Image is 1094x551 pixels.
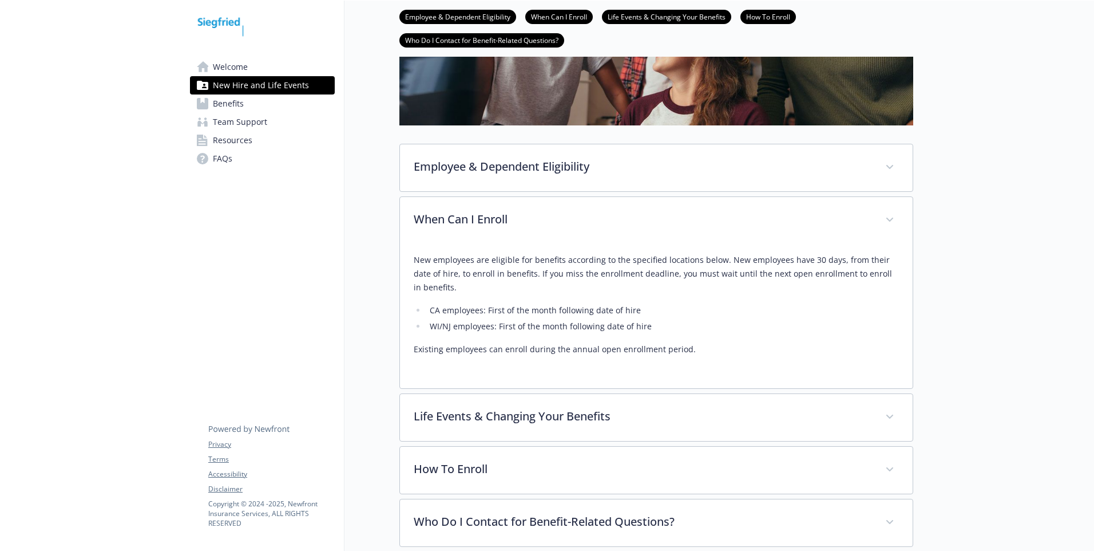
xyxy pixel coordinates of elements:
div: Employee & Dependent Eligibility [400,144,913,191]
a: Benefits [190,95,335,113]
a: Terms [208,454,334,465]
a: Welcome [190,58,335,76]
li: CA employees: First of the month following date of hire [426,304,899,317]
a: Resources [190,131,335,149]
p: Existing employees can enroll during the annual open enrollment period. [414,343,899,356]
span: New Hire and Life Events [213,76,309,95]
a: Accessibility [208,469,334,479]
a: Employee & Dependent Eligibility [399,11,516,22]
div: When Can I Enroll [400,244,913,388]
p: Life Events & Changing Your Benefits [414,408,871,425]
p: Employee & Dependent Eligibility [414,158,871,175]
p: How To Enroll [414,461,871,478]
li: WI/NJ employees: First of the month following date of hire [426,320,899,333]
span: Team Support [213,113,267,131]
span: Benefits [213,95,244,113]
div: How To Enroll [400,447,913,494]
a: FAQs [190,149,335,168]
span: FAQs [213,149,232,168]
a: Who Do I Contact for Benefit-Related Questions? [399,34,564,45]
p: Copyright © 2024 - 2025 , Newfront Insurance Services, ALL RIGHTS RESERVED [208,499,334,528]
span: Welcome [213,58,248,76]
a: How To Enroll [740,11,796,22]
span: Resources [213,131,252,149]
p: Who Do I Contact for Benefit-Related Questions? [414,513,871,530]
div: Life Events & Changing Your Benefits [400,394,913,441]
p: New employees are eligible for benefits according to the specified locations below. New employees... [414,253,899,294]
a: Team Support [190,113,335,131]
p: When Can I Enroll [414,211,871,228]
div: When Can I Enroll [400,197,913,244]
a: Disclaimer [208,484,334,494]
a: Privacy [208,439,334,450]
div: Who Do I Contact for Benefit-Related Questions? [400,499,913,546]
a: New Hire and Life Events [190,76,335,95]
a: Life Events & Changing Your Benefits [602,11,731,22]
a: When Can I Enroll [525,11,593,22]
